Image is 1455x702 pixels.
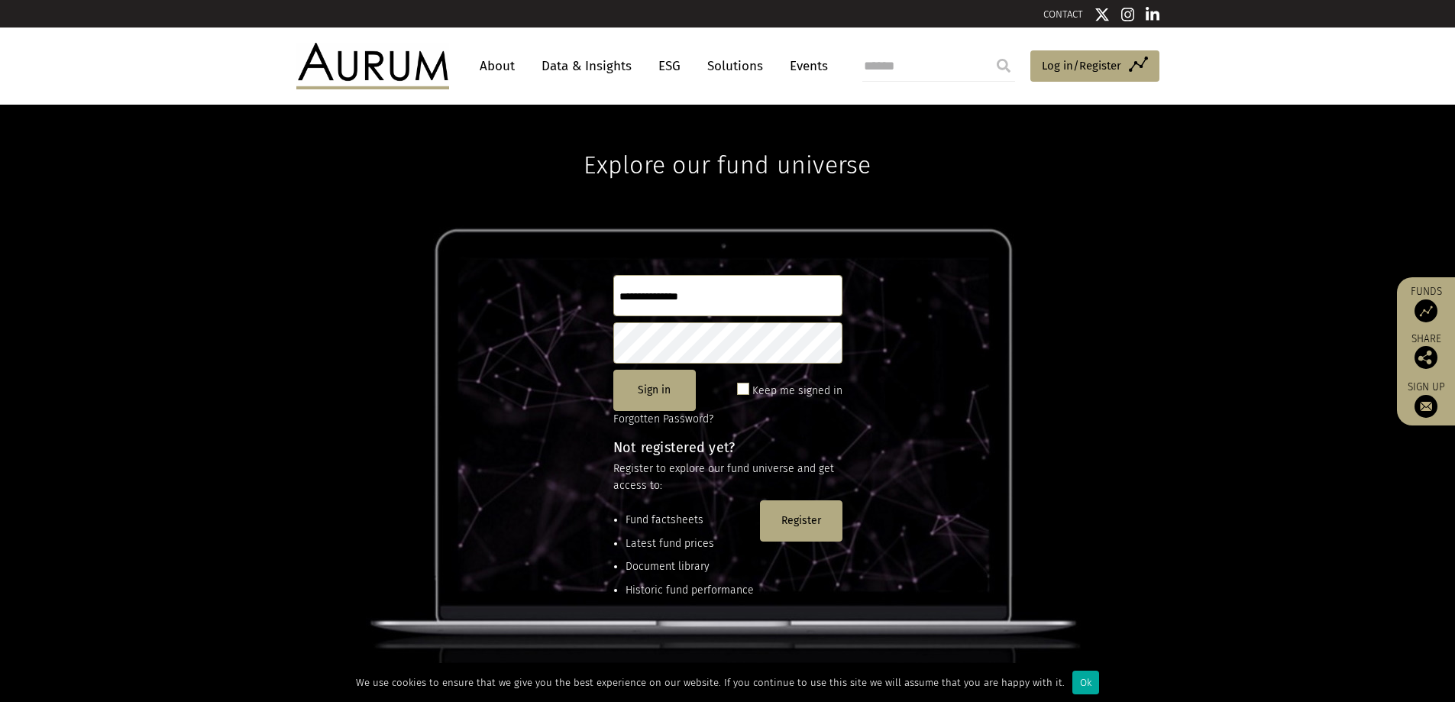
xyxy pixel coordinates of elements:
[626,512,754,529] li: Fund factsheets
[782,52,828,80] a: Events
[1405,380,1447,418] a: Sign up
[626,582,754,599] li: Historic fund performance
[613,441,842,455] h4: Not registered yet?
[760,500,842,542] button: Register
[1146,7,1159,22] img: Linkedin icon
[1042,57,1121,75] span: Log in/Register
[700,52,771,80] a: Solutions
[1072,671,1099,694] div: Ok
[1121,7,1135,22] img: Instagram icon
[626,535,754,552] li: Latest fund prices
[1405,285,1447,322] a: Funds
[1030,50,1159,82] a: Log in/Register
[296,43,449,89] img: Aurum
[626,558,754,575] li: Document library
[613,461,842,495] p: Register to explore our fund universe and get access to:
[613,370,696,411] button: Sign in
[752,382,842,400] label: Keep me signed in
[472,52,522,80] a: About
[1043,8,1083,20] a: CONTACT
[1405,334,1447,369] div: Share
[1094,7,1110,22] img: Twitter icon
[1415,346,1437,369] img: Share this post
[534,52,639,80] a: Data & Insights
[1415,395,1437,418] img: Sign up to our newsletter
[584,105,871,180] h1: Explore our fund universe
[988,50,1019,81] input: Submit
[613,412,713,425] a: Forgotten Password?
[1415,299,1437,322] img: Access Funds
[651,52,688,80] a: ESG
